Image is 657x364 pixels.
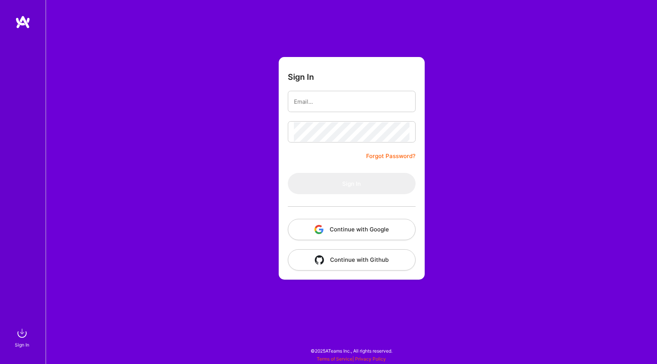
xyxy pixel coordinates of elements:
[46,341,657,360] div: © 2025 ATeams Inc., All rights reserved.
[288,219,416,240] button: Continue with Google
[288,249,416,271] button: Continue with Github
[14,326,30,341] img: sign in
[366,152,416,161] a: Forgot Password?
[16,326,30,349] a: sign inSign In
[317,356,352,362] a: Terms of Service
[314,225,324,234] img: icon
[15,341,29,349] div: Sign In
[355,356,386,362] a: Privacy Policy
[288,72,314,82] h3: Sign In
[317,356,386,362] span: |
[288,173,416,194] button: Sign In
[294,92,409,111] input: Email...
[315,255,324,264] img: icon
[15,15,30,29] img: logo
